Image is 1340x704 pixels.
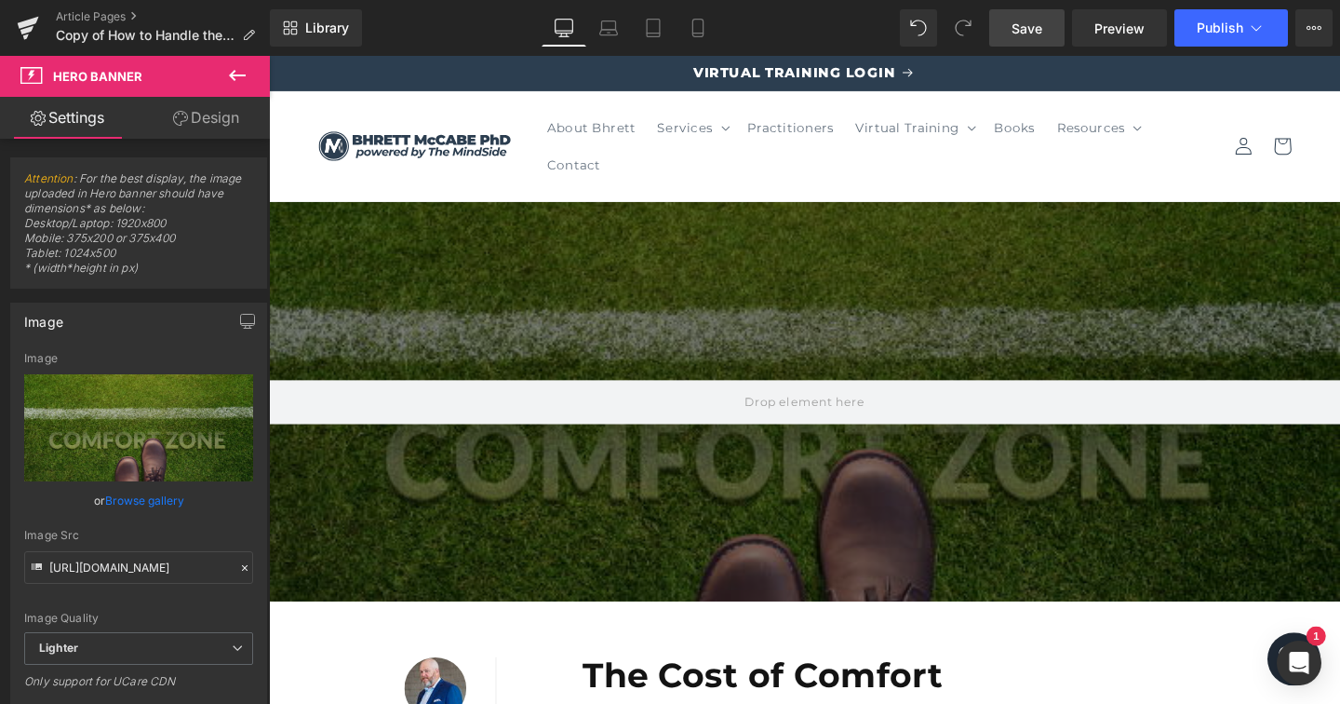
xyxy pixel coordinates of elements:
[1094,19,1145,38] span: Preview
[24,171,74,185] a: Attention
[751,56,817,95] a: Books
[293,106,349,123] span: Contact
[53,69,142,84] span: Hero Banner
[24,529,253,542] div: Image Src
[397,56,492,95] summary: Services
[24,491,253,510] div: or
[616,67,726,84] span: Virtual Training
[330,630,709,673] b: The Cost of Comfort
[409,67,467,84] span: Services
[762,67,806,84] span: Books
[24,171,253,288] span: : For the best display, the image uploaded in Hero banner should have dimensions* as below: Deskt...
[1012,19,1042,38] span: Save
[51,78,256,113] img: Dr. Bhrett McCabe
[542,9,586,47] a: Desktop
[1295,9,1333,47] button: More
[139,97,274,139] a: Design
[24,674,253,701] div: Only support for UCare CDN
[24,612,253,625] div: Image Quality
[817,56,925,95] summary: Resources
[282,56,397,95] a: About Bhrett
[503,67,595,84] span: Practitioners
[305,20,349,36] span: Library
[1174,9,1288,47] button: Publish
[605,56,751,95] summary: Virtual Training
[828,67,900,84] span: Resources
[51,9,1075,27] p: VIRTUAL TRAINING LOGIN
[56,9,270,24] a: Article Pages
[492,56,606,95] a: Practitioners
[24,352,253,365] div: Image
[676,9,720,47] a: Mobile
[945,9,982,47] button: Redo
[56,28,234,43] span: Copy of How to Handle the Noise
[1197,20,1243,35] span: Publish
[270,9,362,47] a: New Library
[900,9,937,47] button: Undo
[24,304,63,330] div: Image
[105,484,184,517] a: Browse gallery
[631,9,676,47] a: Tablet
[39,641,78,655] b: Lighter
[282,95,360,134] a: Contact
[24,551,253,584] input: Link
[586,9,631,47] a: Laptop
[293,67,386,84] span: About Bhrett
[1072,9,1167,47] a: Preview
[1277,641,1321,685] div: Open Intercom Messenger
